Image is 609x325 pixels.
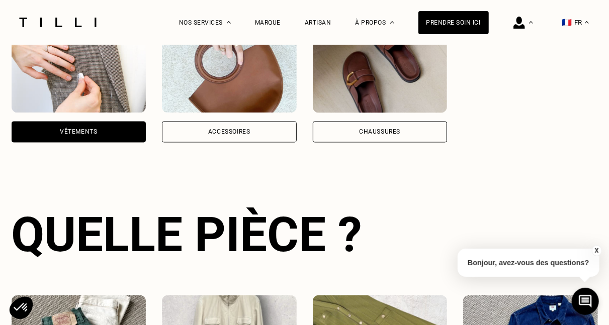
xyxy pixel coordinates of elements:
[458,249,599,277] p: Bonjour, avez-vous des questions?
[591,245,601,256] button: X
[513,17,525,29] img: icône connexion
[227,21,231,24] img: Menu déroulant
[12,207,598,263] div: Quelle pièce ?
[418,11,489,34] a: Prendre soin ici
[305,19,331,26] a: Artisan
[16,18,100,27] img: Logo du service de couturière Tilli
[585,21,589,24] img: menu déroulant
[162,23,297,113] img: Accessoires
[12,23,146,113] img: Vêtements
[60,129,97,135] div: Vêtements
[562,18,572,27] span: 🇫🇷
[529,21,533,24] img: Menu déroulant
[313,23,448,113] img: Chaussures
[208,129,250,135] div: Accessoires
[255,19,281,26] a: Marque
[359,129,400,135] div: Chaussures
[390,21,394,24] img: Menu déroulant à propos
